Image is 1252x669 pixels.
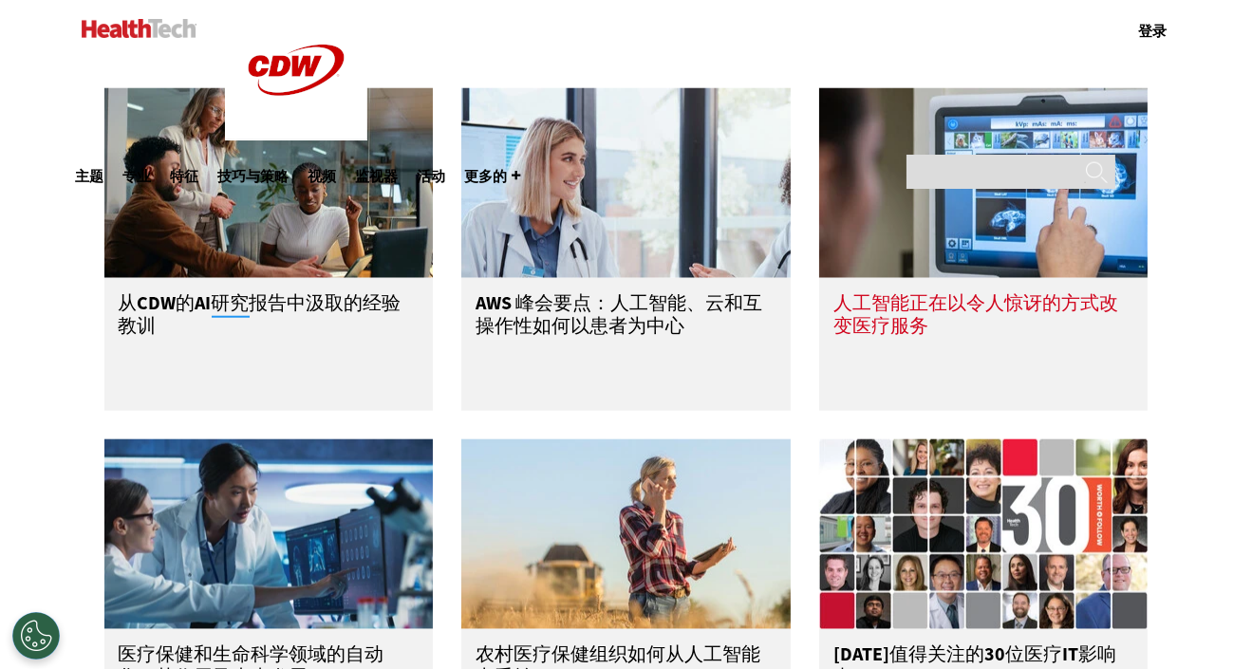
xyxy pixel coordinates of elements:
div: Cookie设置 [12,612,60,660]
font: 主题 [76,167,104,184]
font: AWS 峰会要点：人工智能、云和互操作性如何以患者为中心 [476,290,762,339]
img: 医生在会议上讨论数据 [461,88,791,278]
font: 视频 [308,167,337,184]
a: 技巧与策略 [218,169,290,183]
font: 从CDW的AI [119,290,212,316]
font: 特征 [171,167,199,184]
img: 有影响力人士的拼贴画 [819,439,1149,629]
a: 车辆碰撞险 [225,125,367,145]
img: 农村环境中打电话的人 [461,439,791,629]
a: 医院里的 X 光机 人工智能正在以令人惊讶的方式改变医疗服务 [819,88,1149,411]
img: 家 [82,19,196,38]
a: 监视器 [356,169,399,183]
a: 活动 [418,169,446,183]
img: 医学研究人员在实验室中查看监视器上的图像 [104,439,434,629]
font: 专业 [123,167,152,184]
img: 医院里的 X 光机 [819,88,1149,278]
font: 活动 [418,167,446,184]
a: 登录 [1139,22,1168,39]
a: 医生在会议上讨论数据 AWS 峰会要点：人工智能、云和互操作性如何以患者为中心 [461,88,791,411]
font: 报告中汲取的经验教训 [119,290,402,339]
font: 更多的 [465,167,508,184]
font: 研究 [212,290,250,316]
a: 审查研究的人员 从CDW的AI研究报告中汲取的经验教训 [104,88,434,411]
a: 特征 [171,169,199,183]
font: 人工智能正在以令人惊讶的方式改变医疗服务 [833,290,1118,339]
font: 技巧与策略 [218,167,290,184]
a: 视频 [308,169,337,183]
div: 用户菜单 [1139,21,1168,41]
button: 打开偏好设置 [12,612,60,660]
font: 监视器 [356,167,399,184]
